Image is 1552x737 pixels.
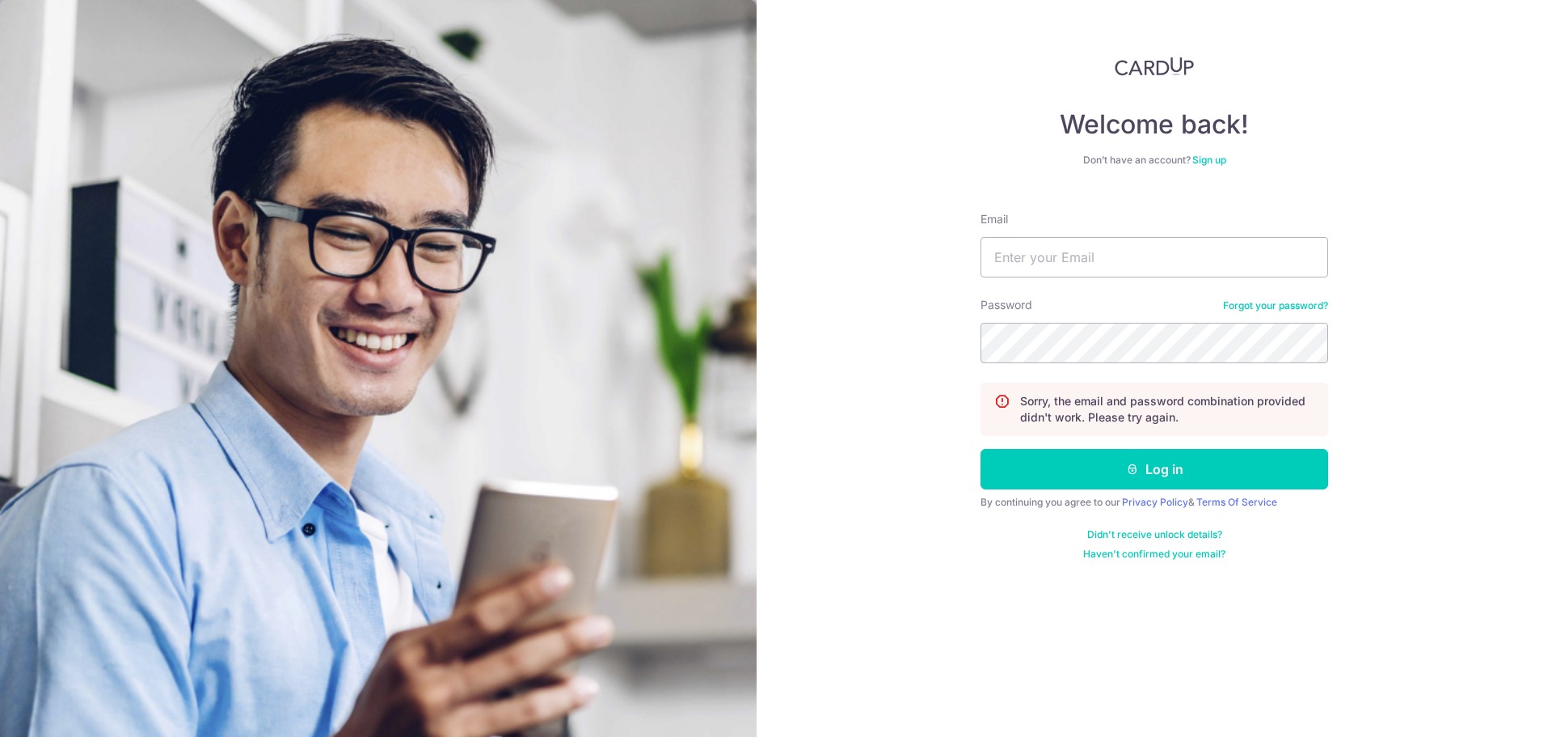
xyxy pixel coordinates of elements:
a: Sign up [1192,154,1226,166]
p: Sorry, the email and password combination provided didn't work. Please try again. [1020,393,1314,426]
div: Don’t have an account? [981,154,1328,167]
label: Password [981,297,1032,313]
button: Log in [981,449,1328,489]
label: Email [981,211,1008,227]
img: CardUp Logo [1115,57,1194,76]
a: Haven't confirmed your email? [1083,548,1225,561]
div: By continuing you agree to our & [981,496,1328,509]
a: Terms Of Service [1196,496,1277,508]
input: Enter your Email [981,237,1328,277]
h4: Welcome back! [981,108,1328,141]
a: Forgot your password? [1223,299,1328,312]
a: Privacy Policy [1122,496,1188,508]
a: Didn't receive unlock details? [1087,528,1222,541]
